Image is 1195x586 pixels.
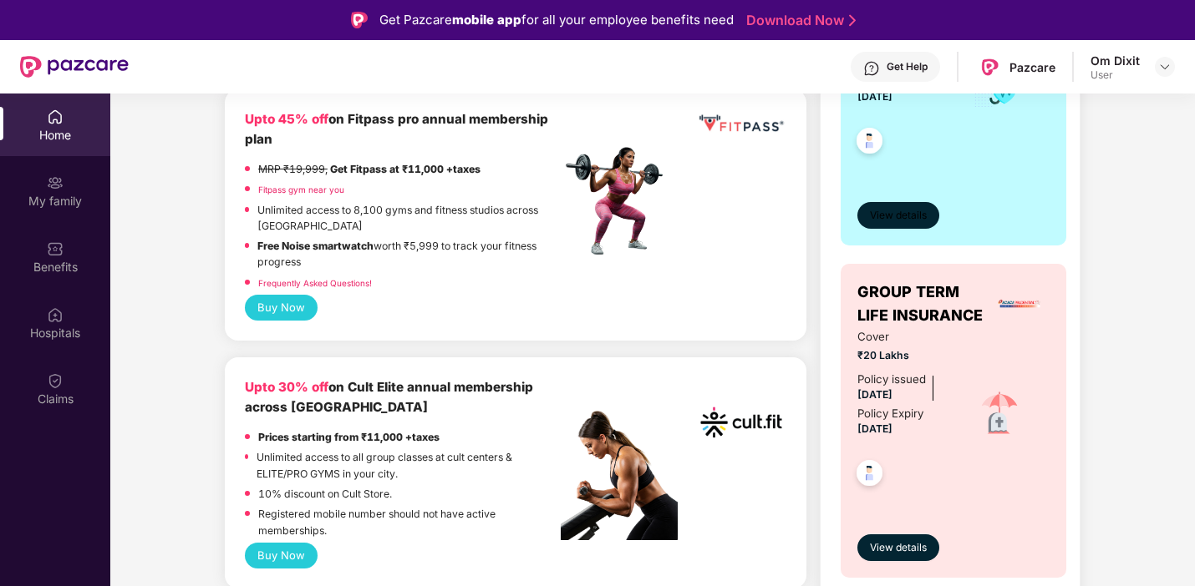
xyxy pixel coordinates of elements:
[887,60,928,73] div: Get Help
[47,372,64,389] img: svg+xml;base64,PHN2ZyBpZD0iQ2xhaW0iIHhtbG5zPSJodHRwOi8vd3d3LnczLm9yZy8yMDAwL3N2ZyIgd2lkdGg9IjIwIi...
[47,240,64,257] img: svg+xml;base64,PHN2ZyBpZD0iQmVuZWZpdHMiIHhtbG5zPSJodHRwOi8vd3d3LnczLm9yZy8yMDAwL3N2ZyIgd2lkdGg9Ij...
[1158,60,1172,73] img: svg+xml;base64,PHN2ZyBpZD0iRHJvcGRvd24tMzJ4MzIiIHhtbG5zPSJodHRwOi8vd3d3LnczLm9yZy8yMDAwL3N2ZyIgd2...
[257,238,560,270] p: worth ₹5,999 to track your fitness progress
[257,240,374,252] strong: Free Noise smartwatch
[849,12,856,29] img: Stroke
[258,278,372,288] a: Frequently Asked Questions!
[245,295,318,321] button: Buy Now
[258,506,561,538] p: Registered mobile number should not have active memberships.
[561,411,678,540] img: pc2.png
[857,347,950,363] span: ₹20 Lakhs
[257,202,561,235] p: Unlimited access to 8,100 gyms and fitness studios across [GEOGRAPHIC_DATA]
[1091,53,1140,68] div: Om Dixit
[330,163,481,175] strong: Get Fitpass at ₹11,000 +taxes
[857,280,989,328] span: GROUP TERM LIFE INSURANCE
[857,422,892,435] span: [DATE]
[857,371,926,388] div: Policy issued
[857,388,892,401] span: [DATE]
[379,10,734,30] div: Get Pazcare for all your employee benefits need
[258,431,440,443] strong: Prices starting from ₹11,000 +taxes
[857,405,923,422] div: Policy Expiry
[849,123,890,164] img: svg+xml;base64,PHN2ZyB4bWxucz0iaHR0cDovL3d3dy53My5vcmcvMjAwMC9zdmciIHdpZHRoPSI0OC45NDMiIGhlaWdodD...
[1009,59,1055,75] div: Pazcare
[997,281,1042,326] img: insurerLogo
[857,90,892,103] span: [DATE]
[47,306,64,323] img: svg+xml;base64,PHN2ZyBpZD0iSG9zcGl0YWxzIiB4bWxucz0iaHR0cDovL3d3dy53My5vcmcvMjAwMC9zdmciIHdpZHRoPS...
[870,540,927,556] span: View details
[258,486,392,502] p: 10% discount on Cult Store.
[245,379,533,415] b: on Cult Elite annual membership across [GEOGRAPHIC_DATA]
[258,163,328,175] del: MRP ₹19,999,
[257,449,560,482] p: Unlimited access to all group classes at cult centers & ELITE/PRO GYMS in your city.
[47,109,64,125] img: svg+xml;base64,PHN2ZyBpZD0iSG9tZSIgeG1sbnM9Imh0dHA6Ly93d3cudzMub3JnLzIwMDAvc3ZnIiB3aWR0aD0iMjAiIG...
[857,534,939,561] button: View details
[970,385,1029,443] img: icon
[849,455,890,496] img: svg+xml;base64,PHN2ZyB4bWxucz0iaHR0cDovL3d3dy53My5vcmcvMjAwMC9zdmciIHdpZHRoPSI0OC45NDMiIGhlaWdodD...
[47,174,64,191] img: svg+xml;base64,PHN2ZyB3aWR0aD0iMjAiIGhlaWdodD0iMjAiIHZpZXdCb3g9IjAgMCAyMCAyMCIgZmlsbD0ibm9uZSIgeG...
[245,111,548,147] b: on Fitpass pro annual membership plan
[245,379,328,395] b: Upto 30% off
[245,111,328,127] b: Upto 45% off
[870,208,927,224] span: View details
[351,12,368,28] img: Logo
[857,202,939,229] button: View details
[746,12,851,29] a: Download Now
[696,109,786,138] img: fppp.png
[561,143,678,260] img: fpp.png
[452,12,521,28] strong: mobile app
[978,55,1002,79] img: Pazcare_Logo.png
[245,543,318,568] button: Buy Now
[696,377,786,467] img: cult.png
[857,328,950,346] span: Cover
[863,60,880,77] img: svg+xml;base64,PHN2ZyBpZD0iSGVscC0zMngzMiIgeG1sbnM9Imh0dHA6Ly93d3cudzMub3JnLzIwMDAvc3ZnIiB3aWR0aD...
[1091,68,1140,82] div: User
[258,184,344,194] a: Fitpass gym near you
[20,56,129,78] img: New Pazcare Logo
